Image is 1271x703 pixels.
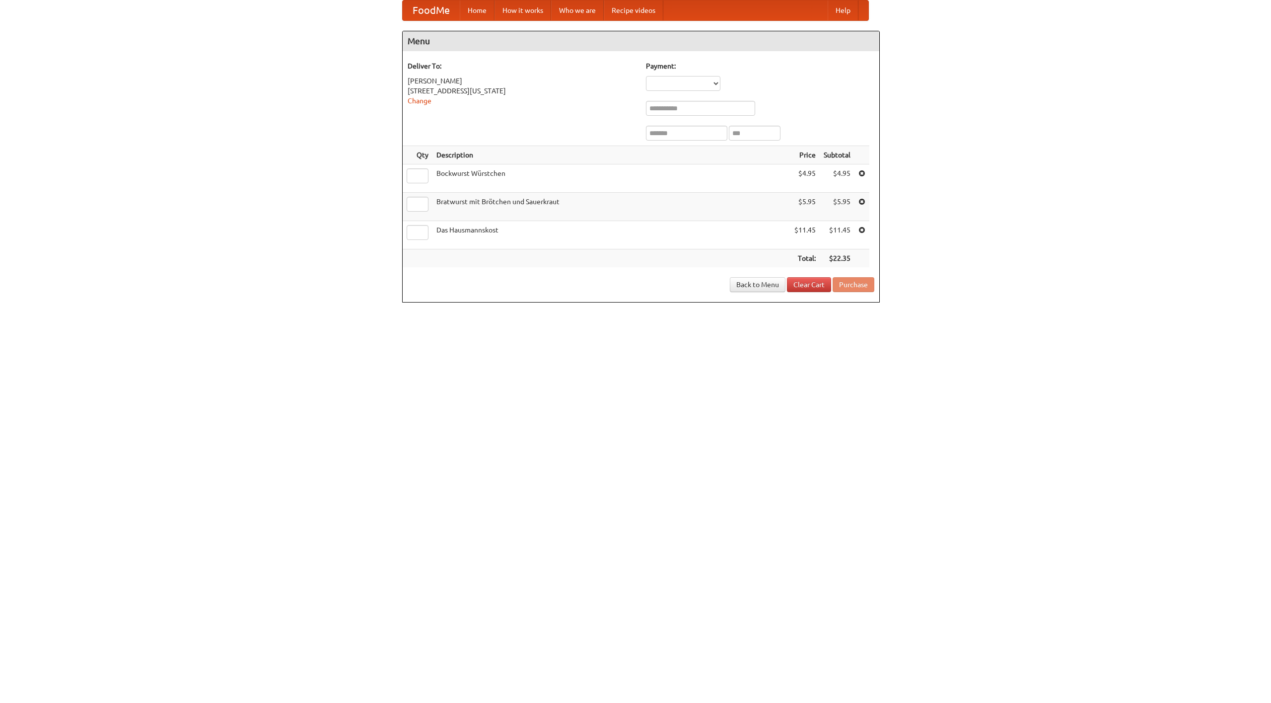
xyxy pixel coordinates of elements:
[432,164,790,193] td: Bockwurst Würstchen
[828,0,858,20] a: Help
[604,0,663,20] a: Recipe videos
[646,61,874,71] h5: Payment:
[432,221,790,249] td: Das Hausmannskost
[833,277,874,292] button: Purchase
[551,0,604,20] a: Who we are
[820,249,854,268] th: $22.35
[820,193,854,221] td: $5.95
[432,146,790,164] th: Description
[403,0,460,20] a: FoodMe
[790,249,820,268] th: Total:
[494,0,551,20] a: How it works
[403,146,432,164] th: Qty
[790,221,820,249] td: $11.45
[408,86,636,96] div: [STREET_ADDRESS][US_STATE]
[790,146,820,164] th: Price
[403,31,879,51] h4: Menu
[432,193,790,221] td: Bratwurst mit Brötchen und Sauerkraut
[790,164,820,193] td: $4.95
[790,193,820,221] td: $5.95
[820,164,854,193] td: $4.95
[730,277,785,292] a: Back to Menu
[408,97,431,105] a: Change
[820,221,854,249] td: $11.45
[408,61,636,71] h5: Deliver To:
[820,146,854,164] th: Subtotal
[460,0,494,20] a: Home
[408,76,636,86] div: [PERSON_NAME]
[787,277,831,292] a: Clear Cart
